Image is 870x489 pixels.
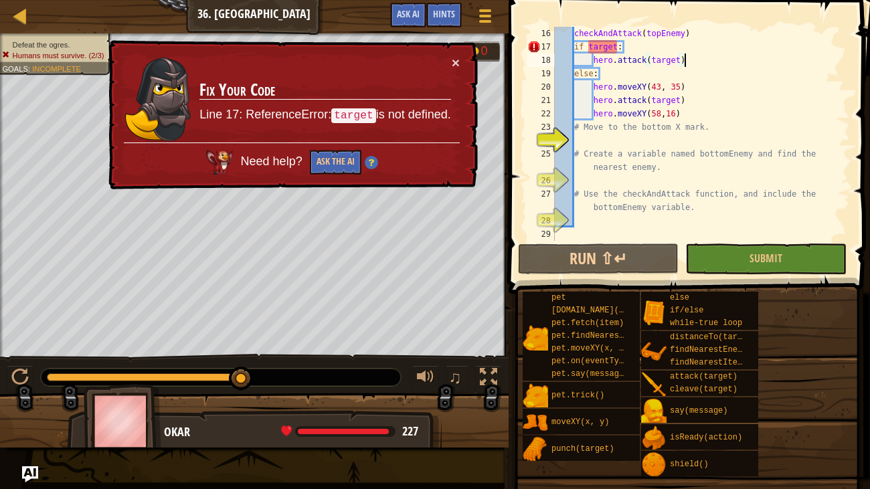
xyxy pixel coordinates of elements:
[527,147,555,174] div: 25
[448,367,462,387] span: ♫
[124,56,191,142] img: duck_amara.png
[551,306,648,315] span: [DOMAIN_NAME](enemy)
[527,80,555,94] div: 20
[310,150,361,175] button: Ask the AI
[750,251,782,266] span: Submit
[523,325,548,351] img: portrait.png
[670,460,709,469] span: shield()
[670,345,757,355] span: findNearestEnemy()
[206,150,233,174] img: AI
[446,365,468,393] button: ♫
[28,64,32,73] span: :
[685,243,846,274] button: Submit
[670,406,727,415] span: say(message)
[641,339,667,365] img: portrait.png
[481,45,495,57] div: 0
[551,444,614,454] span: punch(target)
[84,384,161,458] img: thang_avatar_frame.png
[523,410,548,435] img: portrait.png
[13,40,70,49] span: Defeat the ogres.
[551,417,609,427] span: moveXY(x, y)
[523,437,548,462] img: portrait.png
[670,293,689,302] span: else
[670,385,737,394] span: cleave(target)
[463,41,500,62] div: Team 'humans' has 0 gold.
[468,3,502,34] button: Show game menu
[397,7,420,20] span: Ask AI
[518,243,679,274] button: Run ⇧↵
[670,306,703,315] span: if/else
[551,318,624,328] span: pet.fetch(item)
[670,433,742,442] span: isReady(action)
[670,318,742,328] span: while-true loop
[527,227,555,241] div: 29
[670,372,737,381] span: attack(target)
[241,155,306,168] span: Need help?
[412,365,439,393] button: Adjust volume
[452,56,460,70] button: ×
[433,7,455,20] span: Hints
[2,39,104,50] li: Defeat the ogres.
[527,107,555,120] div: 22
[527,214,555,227] div: 28
[670,332,757,342] span: distanceTo(target)
[641,452,667,478] img: portrait.png
[527,27,555,40] div: 16
[551,344,628,353] span: pet.moveXY(x, y)
[551,331,681,340] span: pet.findNearestByType(type)
[390,3,426,27] button: Ask AI
[13,51,104,60] span: Humans must survive. (2/3)
[641,372,667,397] img: portrait.png
[365,156,378,169] img: Hint
[527,94,555,107] div: 21
[7,365,33,393] button: Ctrl + P: Play
[281,425,418,437] div: health: 227 / 237
[2,64,28,73] span: Goals
[527,54,555,67] div: 18
[527,174,555,187] div: 26
[551,293,566,302] span: pet
[199,81,450,100] h3: Fix Your Code
[551,357,677,366] span: pet.on(eventType, handler)
[527,134,555,147] div: 24
[527,187,555,214] div: 27
[527,40,555,54] div: 17
[641,300,667,325] img: portrait.png
[475,365,502,393] button: Toggle fullscreen
[523,383,548,409] img: portrait.png
[641,425,667,451] img: portrait.png
[2,50,104,61] li: Humans must survive.
[527,120,555,134] div: 23
[331,108,375,123] code: target
[527,67,555,80] div: 19
[164,423,428,441] div: Okar
[32,64,81,73] span: Incomplete
[551,391,604,400] span: pet.trick()
[22,466,38,482] button: Ask AI
[670,358,752,367] span: findNearestItem()
[641,399,667,424] img: portrait.png
[551,369,628,379] span: pet.say(message)
[402,423,418,439] span: 227
[199,106,450,124] p: Line 17: ReferenceError: is not defined.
